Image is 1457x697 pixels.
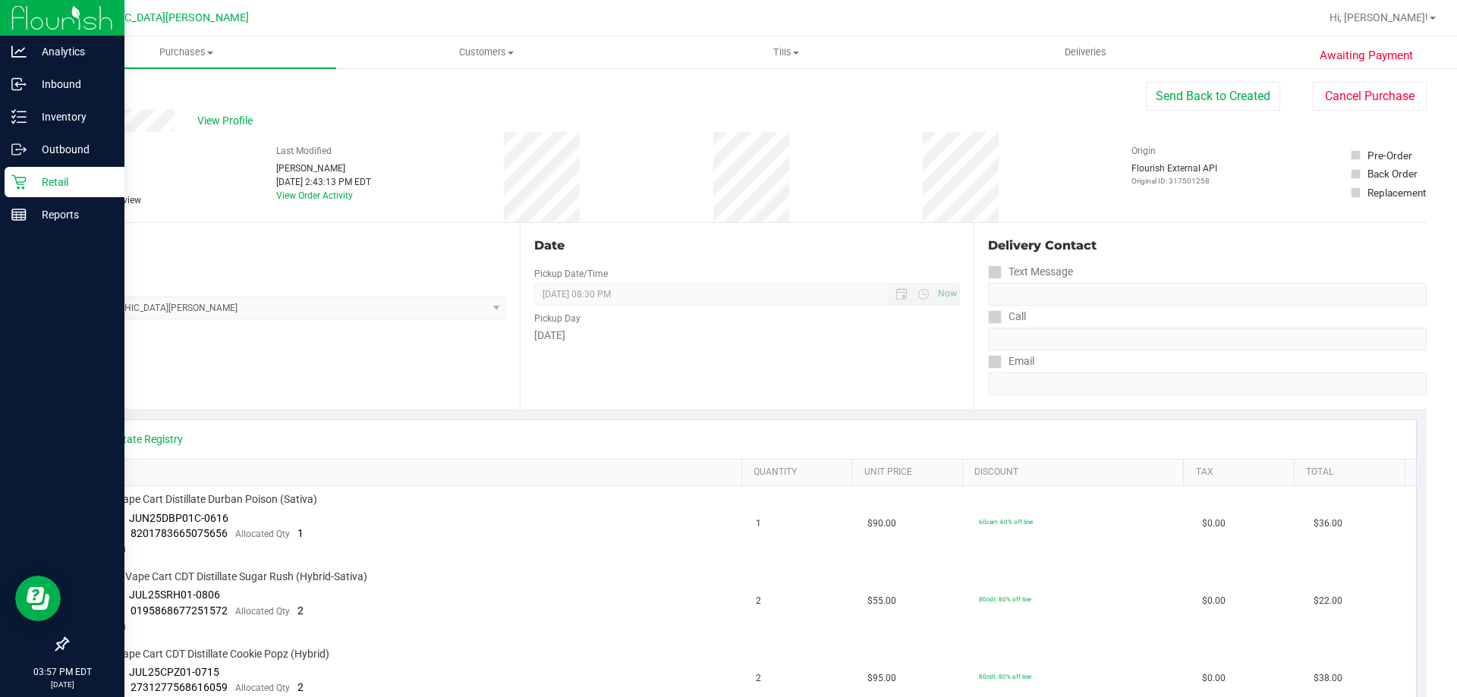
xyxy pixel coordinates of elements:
span: $55.00 [867,594,896,608]
div: Flourish External API [1131,162,1217,187]
span: $0.00 [1202,516,1226,531]
span: $36.00 [1314,516,1342,531]
span: 1 [756,516,761,531]
p: Reports [27,206,118,224]
span: $90.00 [867,516,896,531]
button: Cancel Purchase [1313,82,1427,111]
span: 2 [297,681,304,693]
p: Inbound [27,75,118,93]
button: Send Back to Created [1146,82,1280,111]
p: Outbound [27,140,118,159]
span: 2 [756,594,761,608]
div: [PERSON_NAME] [276,162,371,175]
a: Deliveries [936,36,1235,68]
span: FT 1g Vape Cart CDT Distillate Cookie Popz (Hybrid) [87,647,329,661]
p: Retail [27,173,118,191]
p: [DATE] [7,679,118,690]
span: $22.00 [1314,594,1342,608]
span: Awaiting Payment [1320,47,1413,64]
inline-svg: Inventory [11,109,27,124]
span: 60cart: 60% off line [979,518,1033,526]
p: 03:57 PM EDT [7,665,118,679]
span: 8201783665075656 [131,527,228,539]
span: View Profile [197,113,258,129]
span: Deliveries [1044,46,1127,59]
span: 80cdt: 80% off line [979,595,1031,603]
div: Replacement [1367,185,1426,200]
a: View State Registry [92,432,183,447]
p: Analytics [27,42,118,61]
div: Location [67,237,506,255]
inline-svg: Outbound [11,142,27,157]
div: Pre-Order [1367,148,1412,163]
span: Hi, [PERSON_NAME]! [1330,11,1428,24]
inline-svg: Retail [11,174,27,190]
div: Delivery Contact [988,237,1427,255]
iframe: Resource center [15,576,61,621]
a: Unit Price [864,466,957,479]
inline-svg: Analytics [11,44,27,59]
span: JUN25DBP01C-0616 [129,512,228,524]
span: Purchases [36,46,336,59]
p: Inventory [27,108,118,126]
a: SKU [90,466,735,479]
span: JUL25CPZ01-0715 [129,666,219,678]
label: Pickup Day [534,312,581,325]
span: 1 [297,527,304,539]
label: Last Modified [276,144,332,158]
span: $95.00 [867,671,896,686]
a: Total [1306,466,1399,479]
span: 2 [756,671,761,686]
a: Discount [974,466,1178,479]
a: Quantity [754,466,846,479]
div: [DATE] [534,328,959,344]
label: Text Message [988,261,1073,283]
div: Date [534,237,959,255]
span: FT 1g Vape Cart Distillate Durban Poison (Sativa) [87,492,317,507]
div: Back Order [1367,166,1418,181]
span: $38.00 [1314,671,1342,686]
a: Tills [636,36,936,68]
span: Customers [337,46,635,59]
span: 0195868677251572 [131,604,228,617]
a: Purchases [36,36,336,68]
input: Format: (999) 999-9999 [988,328,1427,350]
span: Allocated Qty [235,606,290,617]
label: Pickup Date/Time [534,267,608,281]
label: Email [988,350,1034,372]
input: Format: (999) 999-9999 [988,283,1427,306]
label: Call [988,306,1026,328]
p: Original ID: 317501258 [1131,175,1217,187]
span: Tills [637,46,935,59]
span: JUL25SRH01-0806 [129,589,220,601]
span: FT 0.5g Vape Cart CDT Distillate Sugar Rush (Hybrid-Sativa) [87,570,367,584]
span: Allocated Qty [235,529,290,539]
span: 2731277568616059 [131,681,228,693]
a: View Order Activity [276,190,353,201]
span: Allocated Qty [235,683,290,693]
a: Tax [1196,466,1289,479]
span: $0.00 [1202,594,1226,608]
inline-svg: Reports [11,207,27,222]
label: Origin [1131,144,1156,158]
span: 2 [297,604,304,617]
inline-svg: Inbound [11,77,27,92]
span: 80cdt: 80% off line [979,673,1031,680]
a: Customers [336,36,636,68]
span: [GEOGRAPHIC_DATA][PERSON_NAME] [61,11,249,24]
span: $0.00 [1202,671,1226,686]
div: [DATE] 2:43:13 PM EDT [276,175,371,189]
